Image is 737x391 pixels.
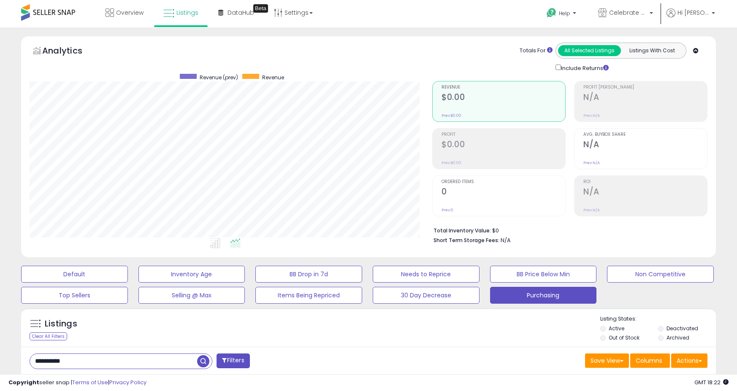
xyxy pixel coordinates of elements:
[671,353,707,368] button: Actions
[501,236,511,244] span: N/A
[255,287,362,304] button: Items Being Repriced
[636,356,662,365] span: Columns
[72,378,108,386] a: Terms of Use
[200,74,238,81] span: Revenue (prev)
[138,287,245,304] button: Selling @ Max
[8,379,146,387] div: seller snap | |
[694,378,729,386] span: 2025-09-17 18:22 GMT
[442,187,565,198] h2: 0
[559,10,570,17] span: Help
[549,63,619,73] div: Include Returns
[442,113,461,118] small: Prev: $0.00
[30,332,67,340] div: Clear All Filters
[442,92,565,104] h2: $0.00
[442,208,453,213] small: Prev: 0
[8,378,39,386] strong: Copyright
[667,8,715,27] a: Hi [PERSON_NAME]
[109,378,146,386] a: Privacy Policy
[583,85,707,90] span: Profit [PERSON_NAME]
[540,1,585,27] a: Help
[583,140,707,151] h2: N/A
[442,180,565,184] span: Ordered Items
[583,160,600,165] small: Prev: N/A
[583,92,707,104] h2: N/A
[434,225,701,235] li: $0
[442,160,461,165] small: Prev: $0.00
[667,334,689,341] label: Archived
[262,74,284,81] span: Revenue
[585,353,629,368] button: Save View
[609,334,639,341] label: Out of Stock
[434,227,491,234] b: Total Inventory Value:
[442,132,565,137] span: Profit
[176,8,198,17] span: Listings
[442,85,565,90] span: Revenue
[138,266,245,283] button: Inventory Age
[667,325,698,332] label: Deactivated
[21,266,128,283] button: Default
[228,8,254,17] span: DataHub
[490,287,597,304] button: Purchasing
[373,287,480,304] button: 30 Day Decrease
[583,208,600,213] small: Prev: N/A
[609,325,624,332] label: Active
[546,8,557,18] i: Get Help
[677,8,709,17] span: Hi [PERSON_NAME]
[583,113,600,118] small: Prev: N/A
[21,287,128,304] button: Top Sellers
[255,266,362,283] button: BB Drop in 7d
[583,132,707,137] span: Avg. Buybox Share
[520,47,553,55] div: Totals For
[620,45,683,56] button: Listings With Cost
[583,180,707,184] span: ROI
[630,353,670,368] button: Columns
[45,318,77,330] h5: Listings
[217,353,249,368] button: Filters
[116,8,144,17] span: Overview
[442,140,565,151] h2: $0.00
[609,8,647,17] span: Celebrate Alive
[607,266,714,283] button: Non Competitive
[434,237,499,244] b: Short Term Storage Fees:
[490,266,597,283] button: BB Price Below Min
[600,315,715,323] p: Listing States:
[373,266,480,283] button: Needs to Reprice
[42,45,99,59] h5: Analytics
[583,187,707,198] h2: N/A
[253,4,268,13] div: Tooltip anchor
[558,45,621,56] button: All Selected Listings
